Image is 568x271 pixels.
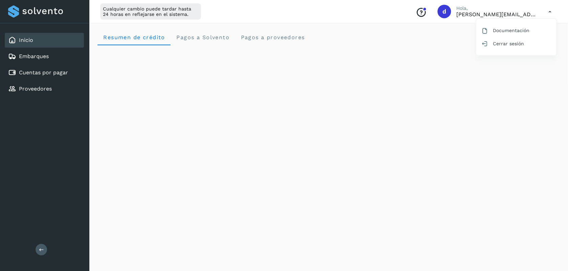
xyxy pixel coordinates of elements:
a: Embarques [19,53,49,59]
div: Inicio [5,33,84,48]
a: Inicio [19,37,33,43]
div: Documentación [476,24,557,37]
a: Cuentas por pagar [19,69,68,76]
a: Proveedores [19,85,52,92]
div: Proveedores [5,81,84,96]
div: Embarques [5,49,84,64]
div: Cerrar sesión [476,37,557,50]
div: Cuentas por pagar [5,65,84,80]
